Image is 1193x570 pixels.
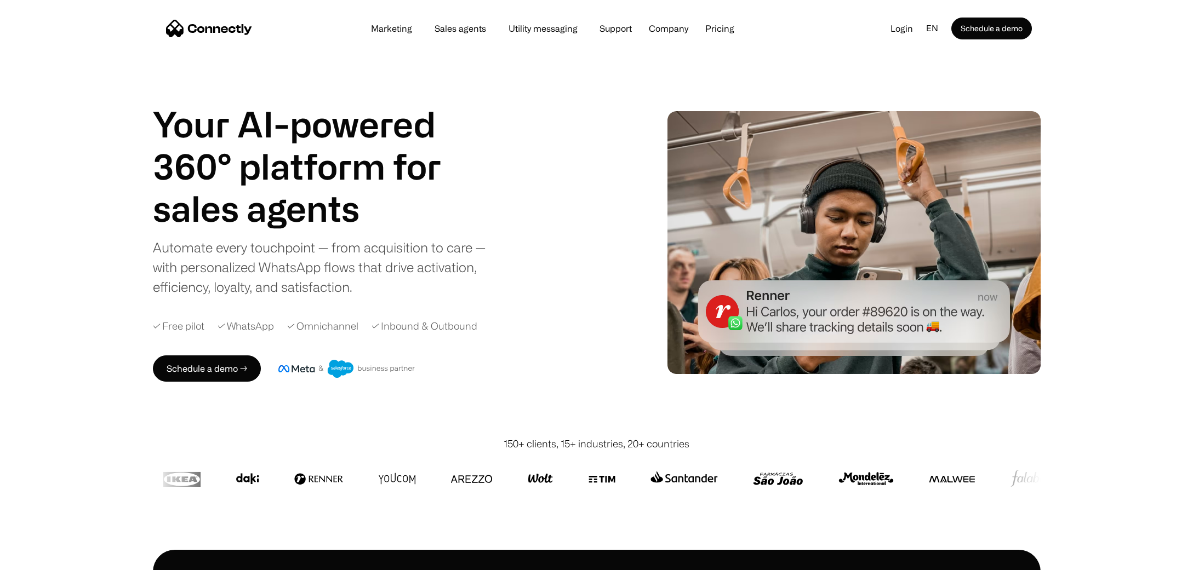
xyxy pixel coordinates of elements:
[697,24,743,33] a: Pricing
[153,355,261,382] a: Schedule a demo →
[362,24,421,33] a: Marketing
[278,360,415,378] img: Meta and Salesforce business partner badge.
[218,319,274,333] div: ✓ WhatsApp
[646,21,692,36] div: Company
[504,436,689,451] div: 150+ clients, 15+ industries, 20+ countries
[426,24,495,33] a: Sales agents
[500,24,586,33] a: Utility messaging
[11,550,66,566] aside: Language selected: English
[153,319,204,333] div: ✓ Free pilot
[153,187,482,229] h1: sales agents
[22,551,66,566] ul: Language list
[882,20,922,37] a: Login
[153,103,482,187] h1: Your AI-powered 360° platform for
[922,20,951,37] div: en
[649,21,688,36] div: Company
[153,238,498,297] div: Automate every touchpoint — from acquisition to care — with personalized WhatsApp flows that driv...
[153,187,482,229] div: carousel
[153,187,482,229] div: 1 of 4
[926,20,938,37] div: en
[591,24,641,33] a: Support
[951,18,1032,39] a: Schedule a demo
[287,319,358,333] div: ✓ Omnichannel
[372,319,477,333] div: ✓ Inbound & Outbound
[166,20,252,37] a: home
